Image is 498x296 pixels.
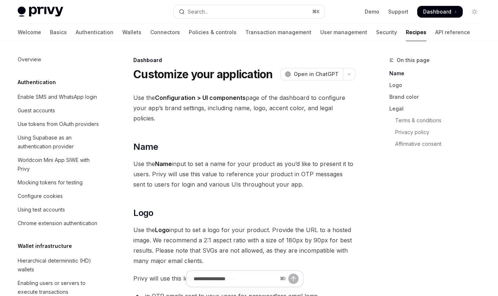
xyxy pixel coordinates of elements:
h1: Customize your application [133,68,273,81]
a: Connectors [150,24,180,41]
span: Name [133,141,158,153]
button: Toggle dark mode [469,6,480,18]
a: Security [376,24,397,41]
a: Welcome [18,24,41,41]
span: Open in ChatGPT [294,71,339,78]
span: Logo [133,207,154,219]
a: Legal [389,103,486,115]
a: Terms & conditions [389,115,486,126]
a: Using Supabase as an authentication provider [12,131,106,153]
a: Hierarchical deterministic (HD) wallets [12,254,106,276]
div: Configure cookies [18,192,63,201]
a: Wallets [122,24,141,41]
a: Basics [50,24,67,41]
div: Chrome extension authentication [18,219,97,228]
span: Dashboard [423,8,451,15]
img: light logo [18,7,63,17]
span: Use the input to set a name for your product as you’d like to present it to users. Privy will use... [133,159,356,189]
div: Guest accounts [18,106,55,115]
a: Mocking tokens for testing [12,176,106,189]
a: Guest accounts [12,104,106,117]
a: Support [388,8,408,15]
div: Dashboard [133,57,356,64]
button: Open search [174,5,324,18]
span: Use the input to set a logo for your product. Provide the URL to a hosted image. We recommend a 2... [133,225,356,266]
span: Use the page of the dashboard to configure your app’s brand settings, including name, logo, accen... [133,93,356,123]
a: Demo [365,8,379,15]
a: Brand color [389,91,486,103]
div: Overview [18,55,41,64]
a: Use tokens from OAuth providers [12,118,106,131]
a: Recipes [406,24,426,41]
a: Enable SMS and WhatsApp login [12,90,106,104]
a: Name [389,68,486,79]
a: Configure cookies [12,189,106,203]
div: Worldcoin Mini App SIWE with Privy [18,156,101,173]
a: Using test accounts [12,203,106,216]
a: Worldcoin Mini App SIWE with Privy [12,154,106,176]
a: Privacy policy [389,126,486,138]
div: Use tokens from OAuth providers [18,120,99,129]
h5: Wallet infrastructure [18,242,72,250]
span: ⌘ K [312,9,320,15]
div: Enable SMS and WhatsApp login [18,93,97,101]
div: Hierarchical deterministic (HD) wallets [18,256,101,274]
button: Open in ChatGPT [280,68,343,80]
a: Logo [389,79,486,91]
a: Chrome extension authentication [12,217,106,230]
a: Overview [12,53,106,66]
a: User management [320,24,367,41]
strong: Name [155,160,172,167]
div: Search... [188,7,208,16]
a: Authentication [76,24,113,41]
button: Send message [288,274,299,284]
a: Dashboard [417,6,463,18]
a: Affirmative consent [389,138,486,150]
strong: Logo [155,226,169,234]
input: Ask a question... [194,271,277,287]
span: On this page [397,56,430,65]
a: Transaction management [245,24,311,41]
a: Policies & controls [189,24,237,41]
div: Using test accounts [18,205,65,214]
div: Mocking tokens for testing [18,178,83,187]
div: Using Supabase as an authentication provider [18,133,101,151]
strong: Configuration > UI components [155,94,246,101]
h5: Authentication [18,78,56,87]
a: API reference [435,24,470,41]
